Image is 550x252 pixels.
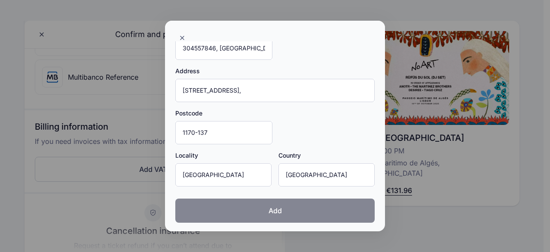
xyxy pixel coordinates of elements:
input: Country [278,163,375,187]
input: VAT [175,37,272,60]
input: Locality [175,163,272,187]
input: Postcode [175,121,272,144]
input: Address [175,79,375,102]
label: Postcode [175,109,202,118]
label: Country [278,151,301,160]
label: Address [175,67,200,75]
button: Add [175,199,375,223]
span: Add [269,205,282,216]
label: Locality [175,151,198,160]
